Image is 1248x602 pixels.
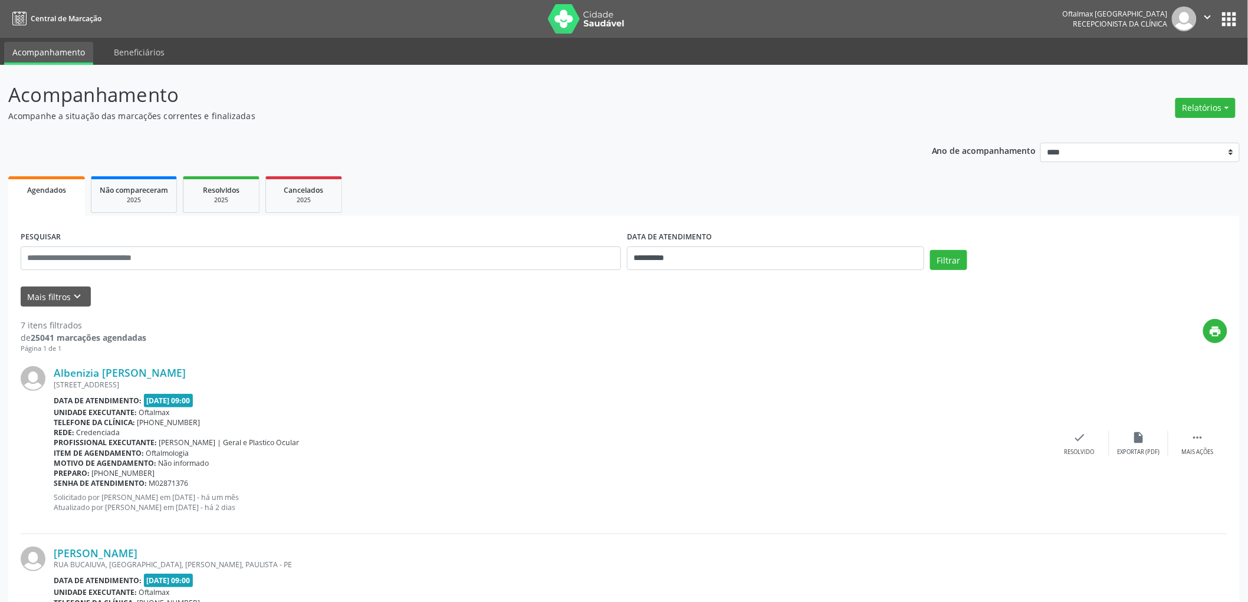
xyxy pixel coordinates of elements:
b: Data de atendimento: [54,575,142,585]
div: RUA BUCAIUVA, [GEOGRAPHIC_DATA], [PERSON_NAME], PAULISTA - PE [54,560,1050,570]
span: Oftalmologia [146,448,189,458]
b: Unidade executante: [54,587,137,597]
p: Acompanhamento [8,80,871,110]
p: Acompanhe a situação das marcações correntes e finalizadas [8,110,871,122]
i: insert_drive_file [1132,431,1145,444]
span: [DATE] 09:00 [144,574,193,587]
img: img [21,366,45,391]
a: Acompanhamento [4,42,93,65]
b: Data de atendimento: [54,396,142,406]
div: Página 1 de 1 [21,344,146,354]
img: img [1172,6,1197,31]
span: Oftalmax [139,587,170,597]
div: 7 itens filtrados [21,319,146,331]
a: Albenizia [PERSON_NAME] [54,366,186,379]
span: Resolvidos [203,185,239,195]
label: PESQUISAR [21,228,61,246]
div: 2025 [192,196,251,205]
a: Beneficiários [106,42,173,62]
span: M02871376 [149,478,189,488]
button: apps [1219,9,1240,29]
img: img [21,547,45,571]
p: Solicitado por [PERSON_NAME] em [DATE] - há um mês Atualizado por [PERSON_NAME] em [DATE] - há 2 ... [54,492,1050,512]
span: Oftalmax [139,407,170,417]
i: check [1073,431,1086,444]
a: Central de Marcação [8,9,101,28]
i:  [1191,431,1204,444]
span: Não compareceram [100,185,168,195]
b: Telefone da clínica: [54,417,135,427]
button: Relatórios [1175,98,1236,118]
label: DATA DE ATENDIMENTO [627,228,712,246]
div: Exportar (PDF) [1118,448,1160,456]
span: Credenciada [77,427,120,437]
b: Unidade executante: [54,407,137,417]
span: [DATE] 09:00 [144,394,193,407]
button:  [1197,6,1219,31]
div: de [21,331,146,344]
span: Não informado [159,458,209,468]
button: Mais filtroskeyboard_arrow_down [21,287,91,307]
b: Motivo de agendamento: [54,458,156,468]
i: keyboard_arrow_down [71,290,84,303]
b: Preparo: [54,468,90,478]
span: Recepcionista da clínica [1073,19,1168,29]
span: Central de Marcação [31,14,101,24]
b: Profissional executante: [54,437,157,448]
div: Mais ações [1182,448,1214,456]
span: Cancelados [284,185,324,195]
span: Agendados [27,185,66,195]
div: [STREET_ADDRESS] [54,380,1050,390]
div: Resolvido [1065,448,1095,456]
span: [PHONE_NUMBER] [137,417,201,427]
button: print [1203,319,1227,343]
div: Oftalmax [GEOGRAPHIC_DATA] [1063,9,1168,19]
strong: 25041 marcações agendadas [31,332,146,343]
div: 2025 [100,196,168,205]
button: Filtrar [930,250,967,270]
i: print [1209,325,1222,338]
p: Ano de acompanhamento [932,143,1036,157]
i:  [1201,11,1214,24]
b: Item de agendamento: [54,448,144,458]
span: [PHONE_NUMBER] [92,468,155,478]
div: 2025 [274,196,333,205]
b: Rede: [54,427,74,437]
b: Senha de atendimento: [54,478,147,488]
a: [PERSON_NAME] [54,547,137,560]
span: [PERSON_NAME] | Geral e Plastico Ocular [159,437,300,448]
